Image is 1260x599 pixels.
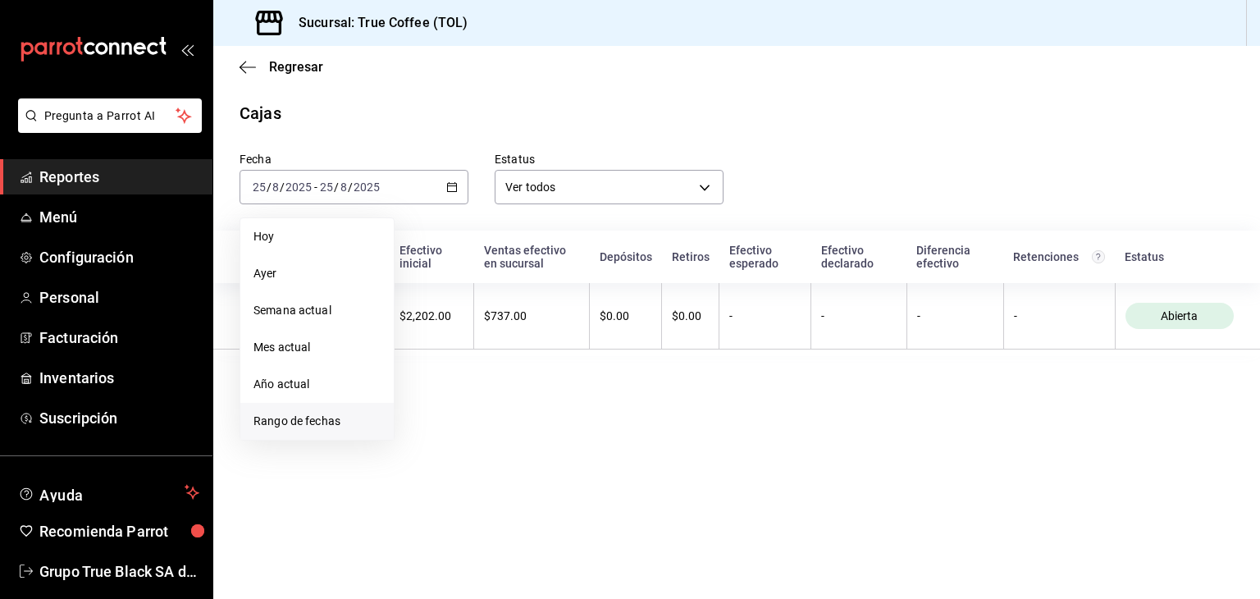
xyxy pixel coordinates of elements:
span: Pregunta a Parrot AI [44,107,176,125]
div: $0.00 [672,309,709,322]
input: -- [340,181,348,194]
div: Ventas efectivo en sucursal [484,244,580,270]
button: Pregunta a Parrot AI [18,98,202,133]
button: open_drawer_menu [180,43,194,56]
div: $0.00 [600,309,651,322]
div: Retiros [672,250,710,263]
span: Recomienda Parrot [39,520,199,542]
div: Efectivo inicial [399,244,464,270]
div: Estatus [1125,250,1234,263]
div: - [1014,309,1105,322]
input: -- [319,181,334,194]
div: Diferencia efectivo [916,244,993,270]
div: - [821,309,896,322]
span: Facturación [39,327,199,349]
span: Rango de fechas [253,413,381,430]
div: $2,202.00 [399,309,463,322]
span: Configuración [39,246,199,268]
span: / [280,181,285,194]
input: ---- [285,181,313,194]
span: Ayuda [39,482,178,502]
span: Grupo True Black SA de CV [39,560,199,583]
span: / [348,181,353,194]
label: Fecha [240,153,468,165]
svg: Total de retenciones de propinas registradas [1092,250,1105,263]
div: Efectivo esperado [729,244,801,270]
span: Menú [39,206,199,228]
a: Pregunta a Parrot AI [11,119,202,136]
h3: Sucursal: True Coffee (TOL) [285,13,468,33]
div: $737.00 [484,309,579,322]
span: Inventarios [39,367,199,389]
span: - [314,181,317,194]
input: -- [272,181,280,194]
button: Regresar [240,59,323,75]
span: Año actual [253,376,381,393]
span: Mes actual [253,339,381,356]
span: Hoy [253,228,381,245]
span: / [267,181,272,194]
span: Personal [39,286,199,309]
div: - [917,309,993,322]
input: ---- [353,181,381,194]
div: Efectivo declarado [821,244,897,270]
div: Cajas [240,101,281,126]
div: Retenciones [1013,250,1105,263]
div: Ver todos [495,170,724,204]
div: - [729,309,801,322]
span: Reportes [39,166,199,188]
div: Depósitos [600,250,652,263]
span: Semana actual [253,302,381,319]
span: / [334,181,339,194]
span: Abierta [1154,309,1204,322]
span: Suscripción [39,407,199,429]
input: -- [252,181,267,194]
span: Ayer [253,265,381,282]
label: Estatus [495,153,724,165]
span: Regresar [269,59,323,75]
